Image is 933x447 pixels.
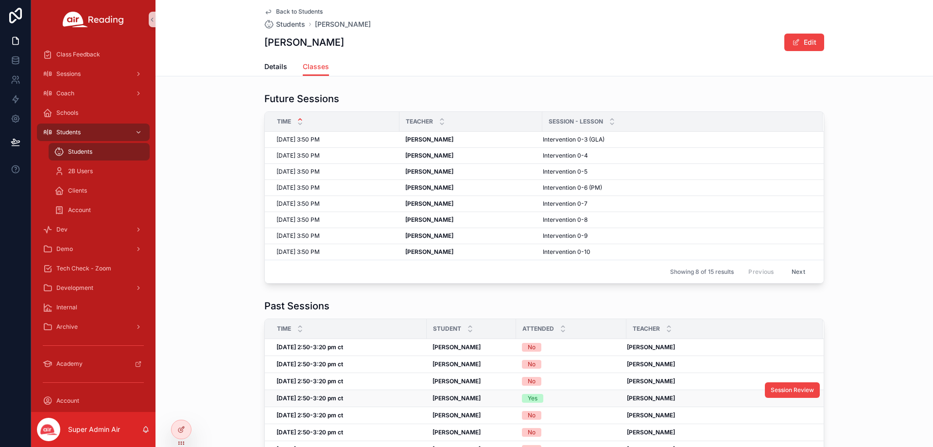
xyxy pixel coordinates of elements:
span: Demo [56,245,73,253]
span: Teacher [406,118,433,125]
button: Edit [784,34,824,51]
a: Development [37,279,150,297]
a: [PERSON_NAME] [432,394,510,402]
div: No [528,411,536,420]
strong: [PERSON_NAME] [405,200,453,207]
a: [PERSON_NAME] [432,377,510,385]
span: Students [56,128,81,136]
div: No [528,428,536,437]
a: Intervention 0-9 [543,232,811,240]
a: No [522,428,621,437]
strong: [PERSON_NAME] [432,429,481,436]
a: Academy [37,355,150,373]
h1: [PERSON_NAME] [264,36,344,49]
button: Next [785,264,812,279]
a: [DATE] 2:50-3:20 pm ct [276,360,421,368]
a: [PERSON_NAME] [627,377,811,385]
a: Schools [37,104,150,122]
span: Intervention 0-3 (GLA) [543,136,605,143]
span: Development [56,284,93,292]
a: [DATE] 3:50 PM [276,216,394,224]
a: Students [37,124,150,141]
a: Sessions [37,65,150,83]
span: [DATE] 3:50 PM [276,152,320,160]
a: [DATE] 3:50 PM [276,248,394,256]
a: Intervention 0-6 (PM) [543,184,811,192]
strong: [PERSON_NAME] [405,248,453,255]
a: [DATE] 2:50-3:20 pm ct [276,343,421,351]
strong: [PERSON_NAME] [627,394,675,402]
span: Intervention 0-9 [543,232,587,240]
strong: [PERSON_NAME] [432,394,481,402]
span: [DATE] 3:50 PM [276,184,320,192]
strong: [PERSON_NAME] [432,360,481,368]
strong: [DATE] 2:50-3:20 pm ct [276,429,343,436]
span: Intervention 0-5 [543,168,587,176]
a: [PERSON_NAME] [405,136,536,143]
span: Tech Check - Zoom [56,265,111,272]
strong: [PERSON_NAME] [627,377,675,385]
span: Intervention 0-7 [543,200,587,208]
a: Students [264,19,305,29]
span: 2B Users [68,167,93,175]
a: Account [49,201,150,219]
a: Intervention 0-3 (GLA) [543,136,811,143]
a: Dev [37,221,150,238]
strong: [PERSON_NAME] [405,216,453,223]
span: Archive [56,323,78,331]
a: [DATE] 3:50 PM [276,168,394,176]
span: Intervention 0-6 (PM) [543,184,602,192]
span: Student [433,325,461,333]
a: Class Feedback [37,46,150,63]
a: Tech Check - Zoom [37,260,150,277]
a: [PERSON_NAME] [405,248,536,256]
strong: [PERSON_NAME] [627,360,675,368]
button: Session Review [765,382,820,398]
a: Yes [522,394,621,403]
a: 2B Users [49,162,150,180]
span: Students [276,19,305,29]
span: [DATE] 3:50 PM [276,248,320,256]
a: No [522,377,621,386]
span: Back to Students [276,8,323,16]
div: scrollable content [31,39,155,412]
span: Intervention 0-10 [543,248,590,256]
span: [DATE] 3:50 PM [276,136,320,143]
a: No [522,343,621,352]
strong: [DATE] 2:50-3:20 pm ct [276,377,343,385]
span: Classes [303,62,329,72]
a: Intervention 0-5 [543,168,811,176]
span: Coach [56,89,74,97]
a: [PERSON_NAME] [432,360,510,368]
a: [PERSON_NAME] [405,152,536,160]
strong: [PERSON_NAME] [405,168,453,175]
a: Intervention 0-10 [543,248,811,256]
span: Dev [56,226,68,233]
a: [DATE] 3:50 PM [276,152,394,160]
a: Intervention 0-8 [543,216,811,224]
span: [DATE] 3:50 PM [276,216,320,224]
div: No [528,343,536,352]
span: Schools [56,109,78,117]
a: [DATE] 3:50 PM [276,184,394,192]
a: Details [264,58,287,77]
span: Academy [56,360,83,368]
a: [PERSON_NAME] [627,411,811,419]
div: Yes [528,394,537,403]
h1: Future Sessions [264,92,339,106]
a: Intervention 0-4 [543,152,811,160]
a: Intervention 0-7 [543,200,811,208]
strong: [PERSON_NAME] [405,136,453,143]
strong: [DATE] 2:50-3:20 pm ct [276,411,343,419]
span: Session - Lesson [549,118,603,125]
span: Account [68,206,91,214]
a: [PERSON_NAME] [627,394,811,402]
a: [DATE] 3:50 PM [276,200,394,208]
img: App logo [63,12,124,27]
span: Class Feedback [56,51,100,58]
span: Internal [56,304,77,311]
span: Clients [68,187,87,195]
strong: [PERSON_NAME] [432,377,481,385]
span: Sessions [56,70,81,78]
span: Teacher [633,325,660,333]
